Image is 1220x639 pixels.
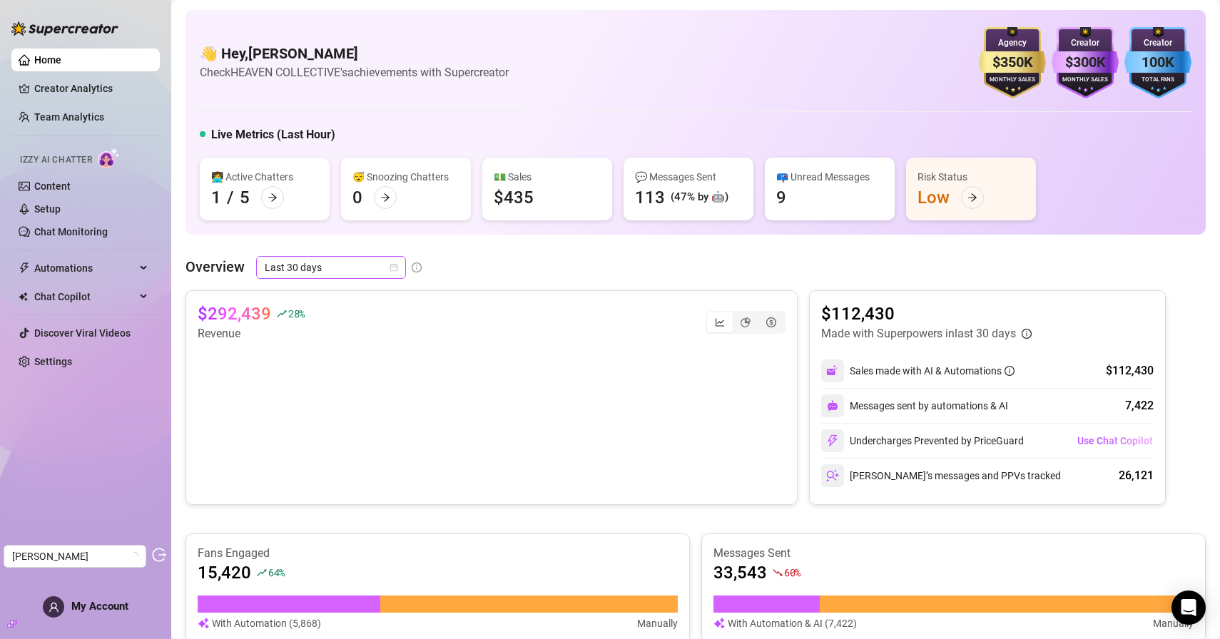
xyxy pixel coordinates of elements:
img: svg%3e [826,469,839,482]
div: Monthly Sales [979,76,1046,85]
a: Settings [34,356,72,367]
span: Last 30 days [265,257,397,278]
article: Check HEAVEN COLLECTIVE's achievements with Supercreator [200,63,509,81]
img: AI Chatter [98,148,120,168]
div: Risk Status [917,169,1025,185]
a: Creator Analytics [34,77,148,100]
article: With Automation (5,868) [212,615,321,631]
div: Sales made with AI & Automations [850,363,1015,379]
h4: 👋 Hey, [PERSON_NAME] [200,44,509,63]
article: Made with Superpowers in last 30 days [821,325,1016,342]
img: svg%3e [826,434,839,447]
div: 7,422 [1125,397,1154,414]
div: $300K [1052,51,1119,73]
div: 😴 Snoozing Chatters [352,169,459,185]
img: logo-BBDzfeDw.svg [11,21,118,36]
div: Creator [1052,36,1119,50]
span: 28 % [288,307,305,320]
article: Revenue [198,325,305,342]
div: (47% by 🤖) [671,189,728,206]
span: Automations [34,257,136,280]
div: 5 [240,186,250,209]
div: 26,121 [1119,467,1154,484]
a: Content [34,180,71,192]
span: arrow-right [268,193,278,203]
article: 15,420 [198,561,251,584]
div: 💵 Sales [494,169,601,185]
article: With Automation & AI (7,422) [728,615,857,631]
img: gold-badge-CigiZidd.svg [979,27,1046,98]
span: thunderbolt [19,262,30,274]
div: 100K [1124,51,1191,73]
div: 💬 Messages Sent [635,169,742,185]
span: logout [152,548,166,562]
div: Open Intercom Messenger [1171,591,1206,625]
span: Chat Copilot [34,285,136,308]
a: Team Analytics [34,111,104,123]
div: 📪 Unread Messages [776,169,883,185]
div: 113 [635,186,665,209]
div: 1 [211,186,221,209]
article: Overview [185,256,245,277]
span: My Account [71,600,128,613]
span: calendar [390,263,398,272]
span: line-chart [715,317,725,327]
a: Home [34,54,61,66]
div: 0 [352,186,362,209]
article: 33,543 [713,561,767,584]
article: $112,430 [821,302,1032,325]
div: Monthly Sales [1052,76,1119,85]
div: $112,430 [1106,362,1154,379]
span: rise [257,568,267,578]
div: 9 [776,186,786,209]
span: info-circle [412,262,422,272]
span: Josh Bru [12,546,138,567]
span: 60 % [784,566,800,579]
div: Creator [1124,36,1191,50]
div: Total Fans [1124,76,1191,85]
div: Messages sent by automations & AI [821,394,1008,417]
div: [PERSON_NAME]’s messages and PPVs tracked [821,464,1061,487]
button: Use Chat Copilot [1077,429,1154,452]
span: build [7,619,17,629]
h5: Live Metrics (Last Hour) [211,126,335,143]
span: arrow-right [967,193,977,203]
a: Chat Monitoring [34,226,108,237]
span: user [49,602,59,613]
img: blue-badge-DgoSNQY1.svg [1124,27,1191,98]
span: 64 % [268,566,285,579]
span: info-circle [1022,329,1032,339]
article: Manually [1153,615,1194,631]
div: Agency [979,36,1046,50]
div: $435 [494,186,534,209]
span: Use Chat Copilot [1077,435,1153,446]
a: Discover Viral Videos [34,327,131,339]
article: Fans Engaged [198,546,678,561]
img: svg%3e [827,400,838,411]
span: arrow-right [380,193,390,203]
div: 👩‍💻 Active Chatters [211,169,318,185]
div: Undercharges Prevented by PriceGuard [821,429,1024,452]
span: pie-chart [741,317,751,327]
span: dollar-circle [766,317,776,327]
div: segmented control [706,311,786,334]
span: rise [277,309,287,319]
img: purple-badge-B9DA21FR.svg [1052,27,1119,98]
span: info-circle [1005,366,1015,376]
a: Setup [34,203,61,215]
img: svg%3e [198,615,209,631]
span: loading [130,552,138,561]
article: Messages Sent [713,546,1194,561]
img: svg%3e [826,364,839,377]
article: $292,439 [198,302,271,325]
span: Izzy AI Chatter [20,153,92,167]
div: $350K [979,51,1046,73]
span: fall [773,568,783,578]
article: Manually [637,615,678,631]
img: svg%3e [713,615,725,631]
img: Chat Copilot [19,292,28,302]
